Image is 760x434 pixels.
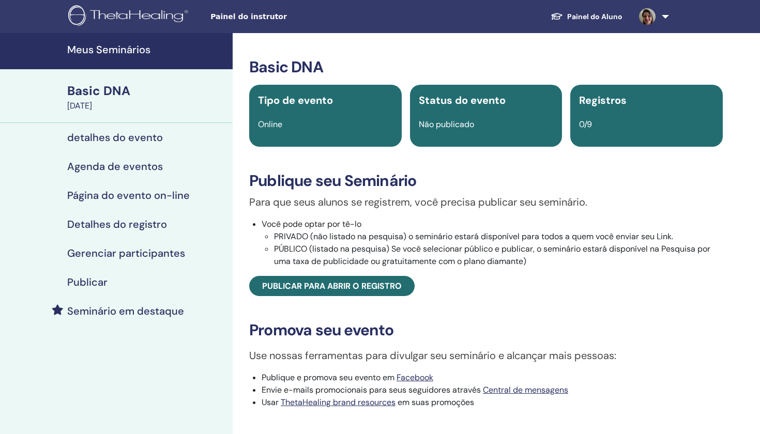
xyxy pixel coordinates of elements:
div: Basic DNA [67,82,226,100]
p: Para que seus alunos se registrem, você precisa publicar seu seminário. [249,194,723,210]
span: Online [258,119,282,130]
p: Use nossas ferramentas para divulgar seu seminário e alcançar mais pessoas: [249,348,723,363]
h4: Página do evento on-line [67,189,190,202]
h4: Detalhes do registro [67,218,167,230]
li: Você pode optar por tê-lo [262,218,723,268]
a: Central de mensagens [483,384,568,395]
li: Publique e promova seu evento em [262,371,723,384]
div: [DATE] [67,100,226,112]
li: Usar em suas promoções [262,396,723,409]
h3: Publique seu Seminário [249,172,723,190]
a: Facebook [397,372,433,383]
li: Envie e-mails promocionais para seus seguidores através [262,384,723,396]
span: Painel do instrutor [210,11,366,22]
span: Registros [579,94,627,107]
h4: detalhes do evento [67,131,163,144]
h3: Promova seu evento [249,321,723,339]
h4: Publicar [67,276,108,288]
li: PÚBLICO (listado na pesquisa) Se você selecionar público e publicar, o seminário estará disponíve... [274,243,723,268]
a: ThetaHealing brand resources [281,397,396,408]
img: default.png [639,8,656,25]
h4: Seminário em destaque [67,305,184,317]
img: graduation-cap-white.svg [551,12,563,21]
img: logo.png [68,5,192,28]
h4: Meus Seminários [67,43,226,56]
span: 0/9 [579,119,592,130]
span: Status do evento [419,94,506,107]
h4: Gerenciar participantes [67,247,185,259]
a: Publicar para abrir o registro [249,276,415,296]
a: Basic DNA[DATE] [61,82,233,112]
span: Não publicado [419,119,474,130]
h4: Agenda de eventos [67,160,163,173]
span: Tipo de evento [258,94,333,107]
li: PRIVADO (não listado na pesquisa) o seminário estará disponível para todos a quem você enviar seu... [274,230,723,243]
h3: Basic DNA [249,58,723,76]
a: Painel do Aluno [542,7,631,26]
span: Publicar para abrir o registro [262,281,402,291]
